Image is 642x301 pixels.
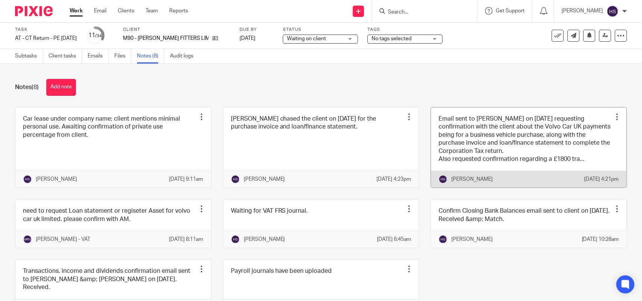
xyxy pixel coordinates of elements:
button: Add note [46,79,76,96]
p: [PERSON_NAME] [244,175,285,183]
input: Search [387,9,455,16]
a: Clients [118,7,134,15]
p: [PERSON_NAME] - VAT [36,236,90,243]
a: Files [114,49,131,64]
a: Team [146,7,158,15]
p: [PERSON_NAME] [451,175,493,183]
p: [DATE] 6:45am [377,236,411,243]
img: svg%3E [23,175,32,184]
span: No tags selected [372,36,411,41]
p: [PERSON_NAME] [244,236,285,243]
span: [DATE] [240,36,255,41]
label: Due by [240,27,273,33]
img: svg%3E [439,175,448,184]
p: [PERSON_NAME] [562,7,603,15]
a: Work [70,7,83,15]
label: Status [283,27,358,33]
img: Pixie [15,6,53,16]
p: [DATE] 4:23pm [376,175,411,183]
p: [PERSON_NAME] [36,175,77,183]
p: [PERSON_NAME] [451,236,493,243]
p: [DATE] 9:11am [169,175,203,183]
div: AT - CT Return - PE [DATE] [15,35,77,42]
a: Subtasks [15,49,43,64]
p: [DATE] 8:11am [169,236,203,243]
p: [DATE] 4:21pm [584,175,619,183]
small: /34 [95,34,102,38]
img: svg%3E [23,235,32,244]
div: AT - CT Return - PE 28-02-2025 [15,35,77,42]
a: Notes (8) [137,49,164,64]
span: (8) [32,84,39,90]
div: 11 [88,31,102,40]
p: M90 - [PERSON_NAME] FITTERS LIMITED [123,35,209,42]
span: Waiting on client [287,36,326,41]
label: Task [15,27,77,33]
a: Email [94,7,106,15]
a: Emails [88,49,109,64]
img: svg%3E [231,175,240,184]
label: Client [123,27,230,33]
img: svg%3E [607,5,619,17]
a: Reports [169,7,188,15]
label: Tags [367,27,443,33]
img: svg%3E [231,235,240,244]
span: Get Support [496,8,525,14]
h1: Notes [15,83,39,91]
a: Audit logs [170,49,199,64]
p: [DATE] 10:28am [582,236,619,243]
a: Client tasks [49,49,82,64]
img: svg%3E [439,235,448,244]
